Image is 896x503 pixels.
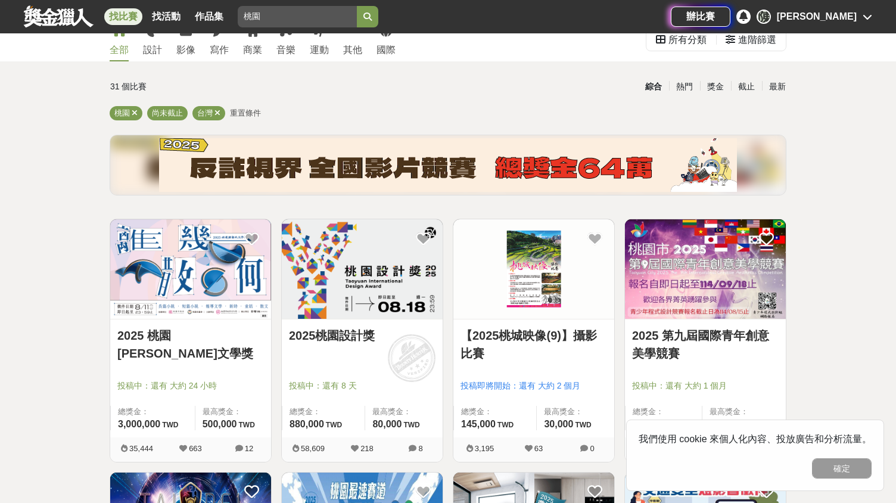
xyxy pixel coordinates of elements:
span: TWD [162,421,178,429]
span: 尚未截止 [152,108,183,117]
span: 80,000 [372,419,402,429]
span: TWD [326,421,342,429]
span: 30,000 [544,419,573,429]
a: 影像 [176,17,195,61]
a: 運動 [310,17,329,61]
span: 8 [418,444,422,453]
span: 63 [534,444,543,453]
span: 3,000,000 [118,419,160,429]
span: 總獎金： [118,406,188,418]
div: 音樂 [276,43,295,57]
span: 500,000 [203,419,237,429]
a: 2025 第九屆國際青年創意美學競賽 [632,327,779,362]
span: 重置條件 [230,108,261,117]
span: TWD [575,421,591,429]
div: 寫作 [210,43,229,57]
input: 這樣Sale也可以： 安聯人壽創意銷售法募集 [238,6,357,27]
span: 0 [590,444,594,453]
span: 12 [245,444,253,453]
span: 最高獎金： [544,406,607,418]
span: 台灣 [197,108,213,117]
a: 國際 [377,17,396,61]
div: 截止 [731,76,762,97]
a: 設計 [143,17,162,61]
span: 最高獎金： [203,406,264,418]
div: 運動 [310,43,329,57]
div: 31 個比賽 [110,76,335,97]
a: 找活動 [147,8,185,25]
div: [PERSON_NAME] [777,10,857,24]
span: TWD [403,421,419,429]
div: 商業 [243,43,262,57]
span: 投稿中：還有 大約 24 小時 [117,380,264,392]
img: Cover Image [453,219,614,319]
a: 2025 桃園[PERSON_NAME]文學獎 [117,327,264,362]
div: 國際 [377,43,396,57]
span: 最高獎金： [710,406,779,418]
button: 確定 [812,458,872,479]
a: 【2025桃城映像(9)】攝影比賽 [461,327,607,362]
span: 桃園 [114,108,130,117]
span: 總獎金： [633,406,695,418]
div: 設計 [143,43,162,57]
span: 880,000 [290,419,324,429]
div: 進階篩選 [738,28,776,52]
a: 商業 [243,17,262,61]
div: 獎金 [700,76,731,97]
span: 總獎金： [461,406,529,418]
a: 寫作 [210,17,229,61]
span: 我們使用 cookie 來個人化內容、投放廣告和分析流量。 [639,434,872,444]
img: b4b43df0-ce9d-4ec9-9998-1f8643ec197e.png [159,138,737,192]
div: 其他 [343,43,362,57]
a: 2025桃園設計獎 [289,327,435,344]
div: 綜合 [638,76,669,97]
div: 熱門 [669,76,700,97]
span: 投稿即將開始：還有 大約 2 個月 [461,380,607,392]
span: 3,195 [475,444,494,453]
span: TWD [239,421,255,429]
span: 218 [360,444,374,453]
img: Cover Image [282,219,443,319]
a: 辦比賽 [671,7,730,27]
span: TWD [497,421,514,429]
span: 投稿中：還有 8 天 [289,380,435,392]
a: 音樂 [276,17,295,61]
div: 最新 [762,76,793,97]
span: 投稿中：還有 大約 1 個月 [632,380,779,392]
a: 作品集 [190,8,228,25]
div: 陳 [757,10,771,24]
span: 35,444 [129,444,153,453]
span: 最高獎金： [372,406,435,418]
a: 全部 [110,17,129,61]
div: 全部 [110,43,129,57]
div: 所有分類 [668,28,707,52]
img: Cover Image [110,219,271,319]
a: 找比賽 [104,8,142,25]
span: 總獎金： [290,406,357,418]
span: 663 [189,444,202,453]
span: 58,609 [301,444,325,453]
a: 其他 [343,17,362,61]
span: 145,000 [461,419,496,429]
img: Cover Image [625,219,786,319]
div: 影像 [176,43,195,57]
